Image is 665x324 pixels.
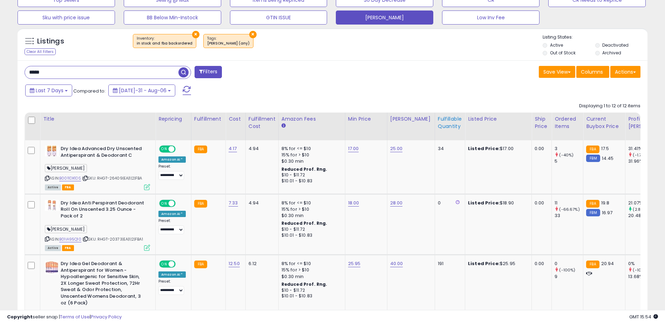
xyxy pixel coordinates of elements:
small: (2.88%) [633,207,648,212]
span: 20.94 [601,260,614,267]
div: 5 [555,158,583,164]
b: Dry Idea Anti Perspirant Deodorant Roll On Unscented 3.25 Ounce - Pack of 2 [61,200,146,221]
span: [DATE]-31 - Aug-06 [119,87,167,94]
div: seller snap | | [7,314,122,320]
div: 6.12 [249,261,273,267]
b: Dry Idea Advanced Dry Unscented Antiperspirant & Deodorant C [61,146,146,160]
a: B0011DX1DS [59,175,81,181]
small: (-1.72%) [633,152,649,158]
span: 16.97 [602,209,613,216]
div: Preset: [158,164,186,180]
small: (-66.67%) [559,207,579,212]
strong: Copyright [7,313,33,320]
div: Amazon AI * [158,211,186,217]
span: | SKU: RHGT-20373|EA|1|2|FBA1 [82,236,143,242]
div: $10.01 - $10.83 [281,232,340,238]
span: Inventory : [137,36,192,46]
span: [PERSON_NAME] [45,225,87,233]
div: 33 [555,212,583,219]
div: $18.90 [468,200,526,206]
a: 25.00 [390,145,403,152]
div: Displaying 1 to 12 of 12 items [579,103,640,109]
div: 0 [438,200,460,206]
div: Amazon AI * [158,156,186,163]
div: 4.94 [249,200,273,206]
button: Columns [576,66,609,78]
span: [PERSON_NAME] [45,164,87,172]
a: 4.17 [229,145,237,152]
div: Listed Price [468,115,529,123]
div: 8% for <= $10 [281,200,340,206]
a: B01IA95Q10 [59,236,81,242]
span: ON [160,146,169,152]
div: $10.01 - $10.83 [281,293,340,299]
b: Listed Price: [468,200,500,206]
div: $0.30 min [281,158,340,164]
small: FBA [194,146,207,153]
div: Ship Price [535,115,549,130]
div: $17.00 [468,146,526,152]
div: 191 [438,261,460,267]
div: 15% for > $10 [281,267,340,273]
a: 12.50 [229,260,240,267]
div: $10 - $11.72 [281,288,340,293]
small: Amazon Fees. [281,123,286,129]
button: BB Below Min-Instock [124,11,221,25]
span: All listings currently available for purchase on Amazon [45,245,61,251]
span: OFF [175,200,186,206]
small: FBA [586,200,599,208]
div: $0.30 min [281,212,340,219]
div: 15% for > $10 [281,152,340,158]
b: Listed Price: [468,260,500,267]
div: 15% for > $10 [281,206,340,212]
p: Listing States: [543,34,647,41]
a: 40.00 [390,260,403,267]
a: Privacy Policy [91,313,122,320]
span: ON [160,200,169,206]
small: FBA [586,146,599,153]
div: $10 - $11.72 [281,227,340,232]
div: Preset: [158,218,186,234]
button: Filters [195,66,222,78]
div: Min Price [348,115,384,123]
button: Low Inv Fee [442,11,540,25]
div: 11 [555,200,583,206]
span: All listings currently available for purchase on Amazon [45,184,61,190]
div: Preset: [158,279,186,295]
div: Amazon Fees [281,115,342,123]
b: Reduced Prof. Rng. [281,166,327,172]
b: Reduced Prof. Rng. [281,220,327,226]
div: [PERSON_NAME] (any) [207,41,250,46]
div: Clear All Filters [25,48,56,55]
div: Cost [229,115,243,123]
div: Fulfillable Quantity [438,115,462,130]
a: 18.00 [348,200,359,207]
span: Columns [581,68,603,75]
span: FBA [62,245,74,251]
b: Dry Idea Gel Deodorant & Antiperspirant for Women - Hypoallergenic for Sensitive Skin, 2X Longer ... [61,261,146,308]
div: Fulfillment Cost [249,115,276,130]
div: 0.00 [535,146,546,152]
div: 8% for <= $10 [281,146,340,152]
div: in stock and fba backordered [137,41,192,46]
div: Ordered Items [555,115,580,130]
a: 28.00 [390,200,403,207]
button: Actions [610,66,640,78]
a: 25.95 [348,260,361,267]
div: Amazon AI * [158,271,186,278]
b: Listed Price: [468,145,500,152]
small: FBM [586,209,600,216]
span: OFF [175,261,186,267]
small: FBA [586,261,599,268]
div: 8% for <= $10 [281,261,340,267]
div: $25.95 [468,261,526,267]
small: (-100%) [633,267,649,273]
span: 2025-08-14 15:54 GMT [629,313,658,320]
div: Current Buybox Price [586,115,622,130]
div: Fulfillment [194,115,223,123]
span: 19.8 [601,200,610,206]
div: ASIN: [45,146,150,189]
span: 14.45 [602,155,614,162]
span: Last 7 Days [36,87,63,94]
div: 0.00 [535,261,546,267]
